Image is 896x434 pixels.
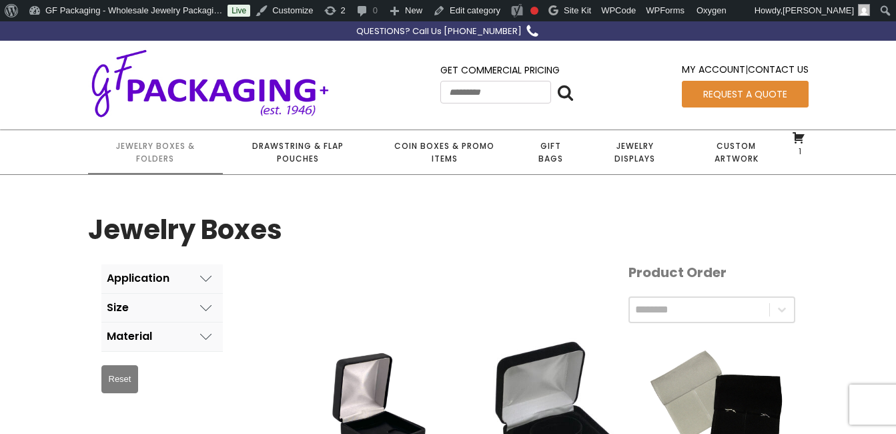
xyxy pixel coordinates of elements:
[792,131,805,156] a: 1
[682,62,809,80] div: |
[101,322,223,351] button: Material
[373,130,516,174] a: Coin Boxes & Promo Items
[685,130,789,174] a: Custom Artwork
[107,302,129,314] div: Size
[101,264,223,293] button: Application
[795,146,801,157] span: 1
[516,130,585,174] a: Gift Bags
[101,294,223,322] button: Size
[88,208,282,251] h1: Jewelry Boxes
[682,63,745,76] a: My Account
[682,81,809,107] a: Request a Quote
[564,5,591,15] span: Site Kit
[88,130,223,174] a: Jewelry Boxes & Folders
[440,63,560,77] a: Get Commercial Pricing
[107,272,169,284] div: Application
[356,25,522,39] div: QUESTIONS? Call Us [PHONE_NUMBER]
[530,7,538,15] div: Focus keyphrase not set
[107,331,152,343] div: Material
[88,47,332,120] img: GF Packaging + - Established 1946
[783,5,854,15] span: [PERSON_NAME]
[228,5,250,17] a: Live
[585,130,685,174] a: Jewelry Displays
[223,130,373,174] a: Drawstring & Flap Pouches
[748,63,809,76] a: Contact Us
